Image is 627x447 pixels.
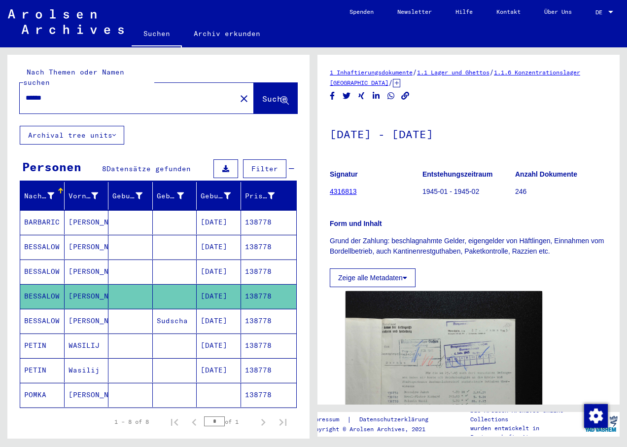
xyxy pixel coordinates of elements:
[241,235,297,259] mat-cell: 138778
[251,164,278,173] span: Filter
[65,210,109,234] mat-cell: [PERSON_NAME]
[330,236,607,257] p: Grund der Zahlung: beschlagnahmte Gelder, eigengelder von Häftlingen, Einnahmen vom Bordellbetrie...
[234,88,254,108] button: Clear
[197,358,241,382] mat-cell: [DATE]
[327,90,338,102] button: Share on Facebook
[24,191,54,201] div: Nachname
[102,164,106,173] span: 8
[197,334,241,358] mat-cell: [DATE]
[197,284,241,308] mat-cell: [DATE]
[108,182,153,210] mat-header-cell: Geburtsname
[371,90,382,102] button: Share on LinkedIn
[106,164,191,173] span: Datensätze gefunden
[24,188,67,204] div: Nachname
[20,284,65,308] mat-cell: BESSALOW
[20,309,65,333] mat-cell: BESSALOW
[245,191,275,201] div: Prisoner #
[241,284,297,308] mat-cell: 138778
[241,358,297,382] mat-cell: 138778
[69,188,111,204] div: Vorname
[114,417,149,426] div: 1 – 8 of 8
[20,383,65,407] mat-cell: POMKA
[308,425,440,434] p: Copyright © Arolsen Archives, 2021
[132,22,182,47] a: Suchen
[356,90,367,102] button: Share on Xing
[241,182,297,210] mat-header-cell: Prisoner #
[20,334,65,358] mat-cell: PETIN
[153,309,197,333] mat-cell: Sudscha
[69,191,99,201] div: Vorname
[197,182,241,210] mat-header-cell: Geburtsdatum
[65,383,109,407] mat-cell: [PERSON_NAME]
[241,210,297,234] mat-cell: 138778
[112,191,142,201] div: Geburtsname
[330,268,416,287] button: Zeige alle Metadaten
[470,424,582,442] p: wurden entwickelt in Partnerschaft mit
[65,235,109,259] mat-cell: [PERSON_NAME]
[351,414,440,425] a: Datenschutzerklärung
[388,78,393,87] span: /
[489,68,494,76] span: /
[20,210,65,234] mat-cell: BARBARIC
[243,159,286,178] button: Filter
[182,22,272,45] a: Archiv erkunden
[65,334,109,358] mat-cell: WASILIJ
[241,334,297,358] mat-cell: 138778
[20,358,65,382] mat-cell: PETIN
[197,260,241,284] mat-cell: [DATE]
[330,112,607,155] h1: [DATE] - [DATE]
[422,170,492,178] b: Entstehungszeitraum
[22,158,81,176] div: Personen
[197,235,241,259] mat-cell: [DATE]
[20,235,65,259] mat-cell: BESSALOW
[330,170,358,178] b: Signatur
[65,284,109,308] mat-cell: [PERSON_NAME]
[273,412,293,432] button: Last page
[254,83,297,113] button: Suche
[342,90,352,102] button: Share on Twitter
[583,411,620,436] img: yv_logo.png
[197,210,241,234] mat-cell: [DATE]
[241,260,297,284] mat-cell: 138778
[330,187,357,195] a: 4316813
[308,414,347,425] a: Impressum
[515,186,607,197] p: 246
[65,358,109,382] mat-cell: Wasilij
[253,412,273,432] button: Next page
[201,191,231,201] div: Geburtsdatum
[241,309,297,333] mat-cell: 138778
[417,69,489,76] a: 1.1 Lager und Ghettos
[413,68,417,76] span: /
[400,90,411,102] button: Copy link
[184,412,204,432] button: Previous page
[386,90,396,102] button: Share on WhatsApp
[262,94,287,104] span: Suche
[241,383,297,407] mat-cell: 138778
[20,126,124,145] button: Archival tree units
[201,188,243,204] div: Geburtsdatum
[157,191,184,201] div: Geburt‏
[20,260,65,284] mat-cell: BESSALOW
[8,9,124,34] img: Arolsen_neg.svg
[584,404,608,428] img: Zustimmung ändern
[65,260,109,284] mat-cell: [PERSON_NAME]
[330,220,382,227] b: Form und Inhalt
[157,188,197,204] div: Geburt‏
[330,69,413,76] a: 1 Inhaftierungsdokumente
[65,182,109,210] mat-header-cell: Vorname
[245,188,287,204] div: Prisoner #
[470,406,582,424] p: Die Arolsen Archives Online-Collections
[165,412,184,432] button: First page
[23,68,124,87] mat-label: Nach Themen oder Namen suchen
[595,9,606,16] span: DE
[308,414,440,425] div: |
[204,417,253,426] div: of 1
[153,182,197,210] mat-header-cell: Geburt‏
[515,170,577,178] b: Anzahl Dokumente
[65,309,109,333] mat-cell: [PERSON_NAME]
[197,309,241,333] mat-cell: [DATE]
[20,182,65,210] mat-header-cell: Nachname
[112,188,155,204] div: Geburtsname
[422,186,515,197] p: 1945-01 - 1945-02
[238,93,250,105] mat-icon: close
